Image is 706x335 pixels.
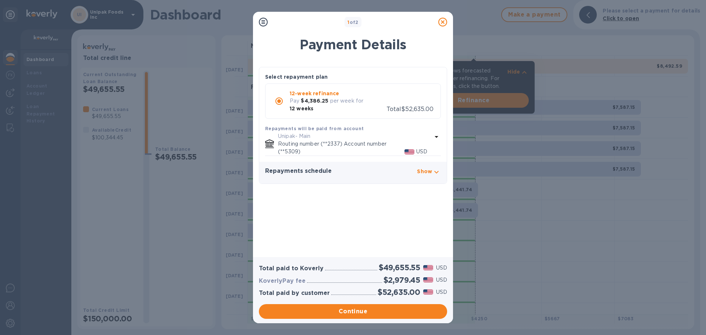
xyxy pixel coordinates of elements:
[423,289,433,295] img: USD
[259,290,330,297] h3: Total paid by customer
[278,140,404,156] p: Routing number (**2337) Account number (**5309)
[347,19,359,25] b: of 2
[386,106,434,113] span: Total $52,635.00
[423,265,433,270] img: USD
[378,288,420,297] h2: $52,635.00
[404,149,414,154] img: USD
[436,276,447,284] p: USD
[265,168,332,175] h3: Repayments schedule
[259,278,306,285] h3: KoverlyPay fee
[330,97,364,105] p: per week for
[259,265,324,272] h3: Total paid to Koverly
[384,275,420,285] h2: $2,979.45
[278,132,432,140] p: Unipak- Main
[265,307,441,316] span: Continue
[436,264,447,272] p: USD
[436,288,447,296] p: USD
[259,37,447,52] h1: Payment Details
[417,168,441,178] button: Show
[259,304,447,319] button: Continue
[301,98,328,104] b: $4,386.25
[347,19,349,25] span: 1
[416,148,427,156] p: USD
[265,73,328,81] p: Select repayment plan
[290,90,386,97] p: 12-week refinance
[290,106,313,111] b: 12 weeks
[379,263,420,272] h2: $49,655.55
[290,97,299,105] p: Pay
[417,168,432,175] p: Show
[265,126,364,131] b: Repayments will be paid from account
[423,277,433,282] img: USD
